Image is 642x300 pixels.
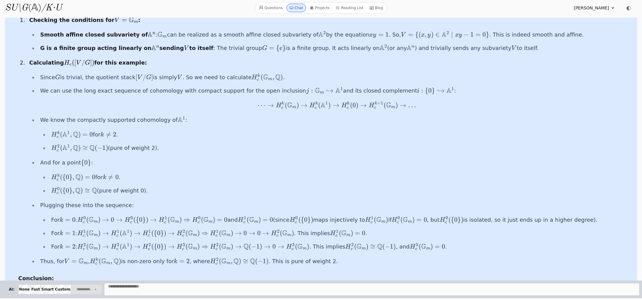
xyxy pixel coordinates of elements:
span: k [57,131,60,135]
span: 0 [482,30,486,38]
span: ) [80,186,83,194]
span: { [81,158,84,166]
span: ( [261,73,263,81]
span: ) [296,101,299,109]
strong: Smooth affine closed subvariety of [40,31,156,38]
span: = [217,216,222,224]
span: + [377,100,381,106]
span: 0 [446,215,448,221]
span: ( [95,144,97,152]
span: A [321,101,325,110]
span: ( [350,101,353,109]
span: x [455,32,459,38]
span: ( [167,216,170,224]
span: } [88,158,91,166]
span: ≅ [85,186,90,194]
span: m [134,19,138,24]
span: ( [60,144,62,152]
p: And for a point : [40,158,633,168]
span: V [401,32,405,38]
span: 0 [353,101,356,109]
span: = [269,44,274,52]
li: : The trivial group is a finite group. It acts linearly on (or any ) and trivially sends any subv... [38,43,633,53]
span: → [360,101,367,109]
span: = [122,16,127,24]
span: n [156,44,159,48]
span: 1 [325,100,328,106]
span: m [163,34,167,38]
span: H [276,102,281,109]
li: : can be realized as a smooth affine closed subvariety of by the equation . So, . This is indeed ... [38,30,633,40]
a: Reading List [333,4,366,12]
span: ) [258,216,261,224]
span: 0 [304,216,307,224]
span: : [311,86,313,94]
span: { [425,86,428,94]
input: Smart [40,284,54,294]
span: ( [247,216,249,224]
span: 0 [428,86,432,94]
span: ) [386,216,388,224]
span: 1 [149,228,151,234]
summary: [PERSON_NAME] [574,5,615,11]
span: 1 [117,228,119,234]
span: c [257,77,259,82]
span: ({ [298,216,304,224]
span: A [335,86,340,96]
span: → [333,101,339,109]
span: 0 [224,216,227,224]
span: ​ [138,21,139,22]
span: ↪ [437,86,445,94]
span: 0 [66,186,69,194]
a: Questions [257,4,285,12]
span: ({ [60,186,66,194]
span: H [238,217,243,223]
span: ) [328,101,331,109]
span: G [249,215,254,225]
span: G [287,101,292,110]
span: ) [106,144,108,152]
span: m [209,219,212,224]
span: ( [318,101,321,109]
span:  [108,173,113,181]
span: 0 [115,173,119,181]
span: → [267,101,274,109]
span: k [347,101,349,105]
span: Q [73,143,78,153]
span: 0 [139,216,142,224]
span: c [164,220,166,224]
span: k [258,73,260,78]
span: ) [98,216,100,224]
span: → [301,101,307,109]
span: G [89,215,94,225]
span: = [82,130,88,138]
span: / [82,58,85,66]
span: } [69,186,72,194]
span: k [57,173,60,178]
button: ◐ [623,2,635,14]
span: [ [135,73,137,81]
span: G [263,72,268,82]
span: c [198,220,200,224]
li: for . [49,172,633,182]
span: 1 [165,215,167,221]
span: G [315,86,320,96]
strong: G is a finite group acting linearly on sending to itself [40,45,213,51]
span: … [408,101,416,109]
span: ] [151,73,153,81]
li: We know the compactly supported cohomology of : [38,115,633,153]
span: = [65,216,70,224]
span: → [150,216,157,224]
span: { [276,44,279,52]
span: k [103,174,106,181]
li: For : and (since maps injectively to if , but is isolated, so it just ends up in a higher degree). [49,215,633,225]
span: k [315,101,318,105]
span: }) [142,216,148,224]
span:  [106,130,111,138]
span: ) [412,216,415,224]
span: [PERSON_NAME] [574,5,609,11]
span: 2 [323,30,326,35]
span: H [391,217,397,223]
span: = [106,130,111,138]
span: 0 [131,215,133,221]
